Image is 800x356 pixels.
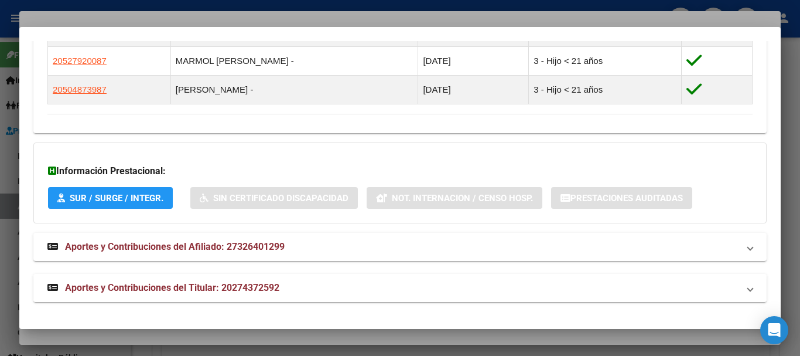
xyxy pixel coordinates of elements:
[48,164,752,178] h3: Información Prestacional:
[70,193,163,204] span: SUR / SURGE / INTEGR.
[551,187,692,209] button: Prestaciones Auditadas
[529,75,681,104] td: 3 - Hijo < 21 años
[570,193,683,204] span: Prestaciones Auditadas
[392,193,533,204] span: Not. Internacion / Censo Hosp.
[418,46,529,75] td: [DATE]
[53,84,107,94] span: 20504873987
[65,282,279,293] span: Aportes y Contribuciones del Titular: 20274372592
[170,46,418,75] td: MARMOL [PERSON_NAME] -
[170,75,418,104] td: [PERSON_NAME] -
[33,274,767,302] mat-expansion-panel-header: Aportes y Contribuciones del Titular: 20274372592
[760,316,788,344] div: Open Intercom Messenger
[33,233,767,261] mat-expansion-panel-header: Aportes y Contribuciones del Afiliado: 27326401299
[190,187,358,209] button: Sin Certificado Discapacidad
[65,241,285,252] span: Aportes y Contribuciones del Afiliado: 27326401299
[53,56,107,66] span: 20527920087
[367,187,542,209] button: Not. Internacion / Censo Hosp.
[48,187,173,209] button: SUR / SURGE / INTEGR.
[213,193,348,204] span: Sin Certificado Discapacidad
[529,46,681,75] td: 3 - Hijo < 21 años
[418,75,529,104] td: [DATE]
